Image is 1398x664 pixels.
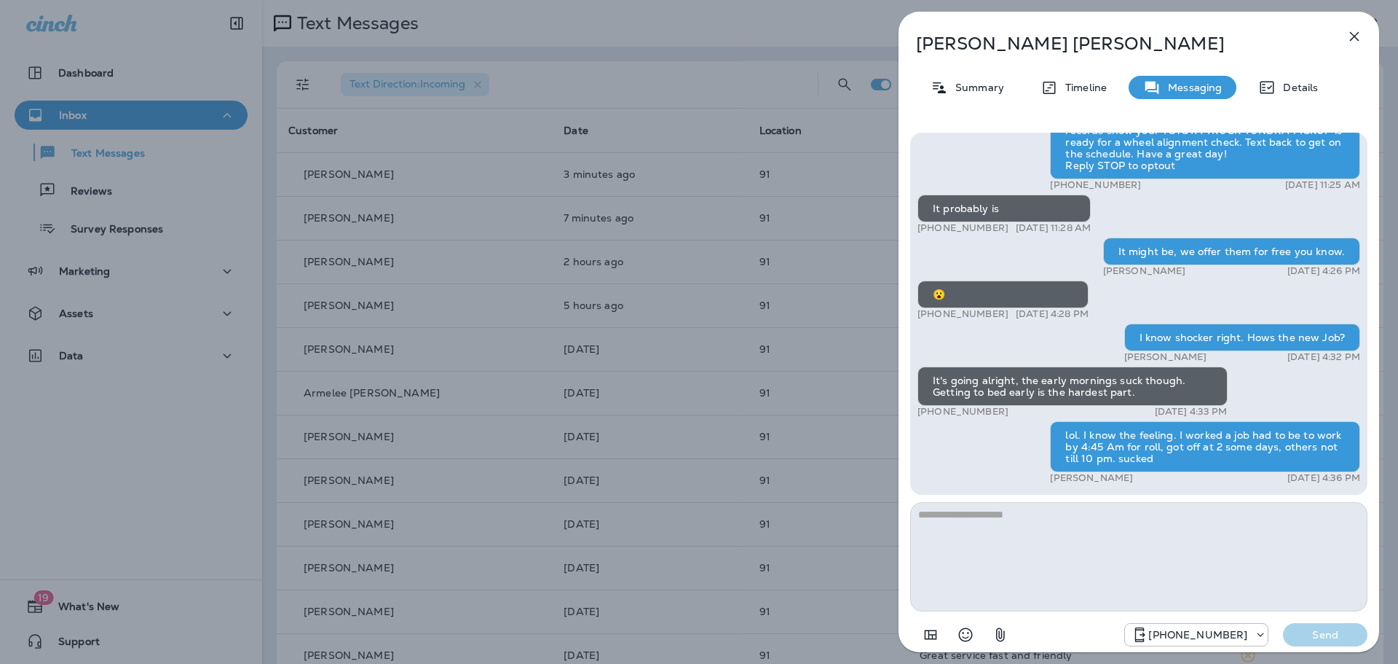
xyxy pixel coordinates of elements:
p: [PERSON_NAME] [PERSON_NAME] [916,34,1314,54]
div: I know shocker right. Hows the new Job? [1124,324,1360,351]
p: [PHONE_NUMBER] [917,308,1008,320]
p: [PHONE_NUMBER] [917,222,1008,234]
p: [PERSON_NAME] [1050,472,1133,484]
button: Select an emoji [951,620,980,649]
div: It might be, we offer them for free you know. [1103,238,1360,265]
p: Details [1276,82,1318,93]
p: [DATE] 11:28 AM [1016,222,1091,234]
div: It probably is [917,195,1091,222]
p: [PHONE_NUMBER] [1148,629,1247,641]
p: [PHONE_NUMBER] [917,406,1008,418]
button: Add in a premade template [916,620,945,649]
p: [PERSON_NAME] [1124,351,1207,363]
div: lol. I know the feeling. I worked a job had to be to work by 4:45 Am for roll, got off at 2 some ... [1050,421,1360,472]
p: [DATE] 11:25 AM [1285,179,1360,191]
div: It's going alright, the early mornings suck though. Getting to bed early is the hardest part. [917,367,1228,406]
p: Timeline [1058,82,1107,93]
p: [DATE] 4:33 PM [1155,406,1228,418]
p: [PHONE_NUMBER] [1050,179,1141,191]
p: [DATE] 4:32 PM [1287,351,1360,363]
div: +1 (330) 521-2826 [1125,626,1268,644]
p: [DATE] 4:26 PM [1287,265,1360,277]
div: 😮 [917,281,1089,308]
p: [DATE] 4:28 PM [1016,308,1089,320]
div: Hi [PERSON_NAME], this is [PERSON_NAME] Tire. Our records show your TOYOTA TRUCK TUNDRA PICKUP is... [1050,105,1360,179]
p: Summary [948,82,1004,93]
p: Messaging [1161,82,1222,93]
p: [DATE] 4:36 PM [1287,472,1360,484]
p: [PERSON_NAME] [1103,265,1186,277]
